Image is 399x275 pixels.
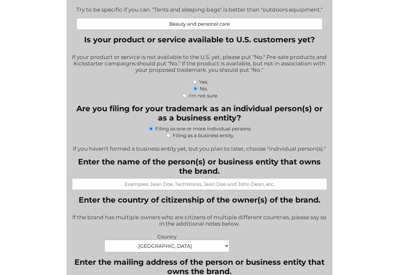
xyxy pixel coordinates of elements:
[199,79,208,85] label: Yes.
[200,86,207,92] label: No.
[72,157,327,176] label: Enter the name of the person(s) or business entity that owns the brand.
[76,18,323,30] input: Examples: Pet leashes; Healthcare consulting; Web-based accounting software
[84,35,315,44] legend: Is your product or service available to U.S. customers yet?
[72,104,327,122] legend: Are you filing for your trademark as an individual person(s) or as a business entity?
[79,195,320,204] legend: Enter the country of citizenship of the owner(s) of the brand.
[173,132,234,138] label: Filing as a business entity.
[76,2,323,18] div: Try to be specific if you can. "Tents and sleeping bags" is better than "outdoors equipment."
[72,50,327,78] div: If your product or service is not available to the U.S. yet, please put "No." Pre-sale products a...
[72,178,327,190] input: Examples: Jean Doe, TechWorks, Jean Doe and John Dean, etc.
[104,232,230,240] label: Country
[189,93,218,99] label: I'm not sure.
[155,126,251,132] label: Filing as one or more individual persons.
[72,141,327,152] div: If you haven't formed a business entity yet, but you plan to later, choose "individual person(s)."
[72,210,327,232] div: If the brand has multiple owners who are citizens of multiple different countries, please say so ...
